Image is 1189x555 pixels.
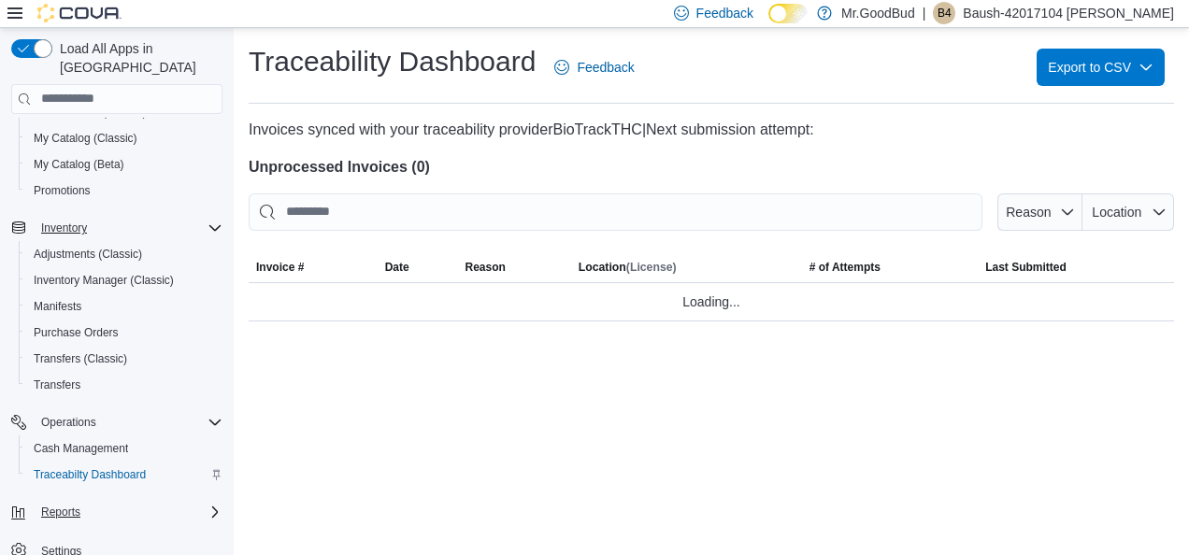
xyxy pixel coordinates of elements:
span: Adjustments (Classic) [26,243,222,265]
span: My Catalog (Classic) [26,127,222,149]
span: Transfers [26,374,222,396]
a: My Catalog (Beta) [26,153,132,176]
span: (License) [626,261,677,274]
span: Cash Management [34,441,128,456]
button: Reports [4,499,230,525]
button: Cash Management [19,435,230,462]
span: Manifests [34,299,81,314]
span: Last Submitted [985,260,1067,275]
button: Operations [4,409,230,435]
p: Invoices synced with your traceability provider BioTrackTHC | [249,119,1174,141]
span: Promotions [26,179,222,202]
button: Inventory [34,217,94,239]
span: Manifests [26,295,222,318]
button: Transfers [19,372,230,398]
a: Traceabilty Dashboard [26,463,153,486]
span: Invoice # [256,260,304,275]
div: Baush-42017104 Richardson [933,2,955,24]
span: My Catalog (Beta) [26,153,222,176]
button: Inventory Manager (Classic) [19,267,230,293]
a: Transfers [26,374,88,396]
h1: Traceability Dashboard [249,43,536,80]
p: Baush-42017104 [PERSON_NAME] [963,2,1174,24]
span: Purchase Orders [34,325,119,340]
span: Inventory Manager (Classic) [26,269,222,292]
button: Operations [34,411,104,434]
span: Dark Mode [768,23,769,24]
a: Feedback [547,49,641,86]
button: Traceabilty Dashboard [19,462,230,488]
button: Purchase Orders [19,320,230,346]
span: Next submission attempt: [646,121,814,137]
a: Adjustments (Classic) [26,243,150,265]
button: Reports [34,501,88,523]
button: Manifests [19,293,230,320]
span: Adjustments (Classic) [34,247,142,262]
span: Transfers (Classic) [34,351,127,366]
span: Operations [34,411,222,434]
button: My Catalog (Beta) [19,151,230,178]
a: Promotions [26,179,98,202]
button: Promotions [19,178,230,204]
span: Operations [41,415,96,430]
span: Reason [1006,205,1051,220]
span: My Catalog (Classic) [34,131,137,146]
span: Load All Apps in [GEOGRAPHIC_DATA] [52,39,222,77]
span: Reports [34,501,222,523]
button: Invoice # [249,252,378,282]
a: Inventory Manager (Classic) [26,269,181,292]
button: Inventory [4,215,230,241]
span: Cash Management [26,437,222,460]
p: Mr.GoodBud [841,2,915,24]
a: Transfers (Classic) [26,348,135,370]
button: Date [378,252,458,282]
a: Manifests [26,295,89,318]
button: Adjustments (Classic) [19,241,230,267]
span: Traceabilty Dashboard [34,467,146,482]
span: B4 [938,2,952,24]
h5: Location [579,260,677,275]
a: My Catalog (Classic) [26,127,145,149]
span: Inventory [34,217,222,239]
span: Traceabilty Dashboard [26,463,222,486]
span: Feedback [577,58,634,77]
span: Purchase Orders [26,321,222,344]
button: Export to CSV [1037,49,1165,86]
span: Reason [465,260,505,275]
button: Transfers (Classic) [19,346,230,372]
span: Transfers [34,377,80,392]
img: Cova [37,4,122,22]
span: Inventory [41,221,87,235]
input: This is a search bar. After typing your query, hit enter to filter the results lower in the page. [249,193,982,231]
span: Date [385,260,409,275]
button: Location [1082,193,1174,231]
button: My Catalog (Classic) [19,125,230,151]
p: | [923,2,926,24]
span: Location (License) [579,260,677,275]
h4: Unprocessed Invoices ( 0 ) [249,156,1174,178]
span: Inventory Manager (Classic) [34,273,174,288]
span: Export to CSV [1048,49,1153,86]
span: Location [1092,205,1141,220]
span: Transfers (Classic) [26,348,222,370]
input: Dark Mode [768,4,808,23]
span: Loading... [682,291,740,313]
a: Purchase Orders [26,321,126,344]
span: # of Attempts [809,260,881,275]
button: Reason [997,193,1082,231]
a: Cash Management [26,437,136,460]
span: My Catalog (Beta) [34,157,124,172]
span: Promotions [34,183,91,198]
span: Feedback [696,4,753,22]
span: Reports [41,505,80,519]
